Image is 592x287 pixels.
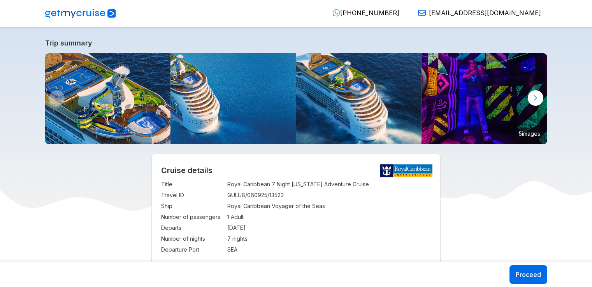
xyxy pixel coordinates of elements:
[45,39,547,47] a: Trip summary
[227,212,431,222] td: 1 Adult
[227,244,431,255] td: SEA
[227,233,431,244] td: 7 nights
[223,190,227,201] td: :
[412,9,541,17] a: [EMAIL_ADDRESS][DOMAIN_NAME]
[227,201,431,212] td: Royal Caribbean Voyager of the Seas
[516,128,543,139] small: 5 images
[45,53,171,144] img: voyager-of-the-seas-aerial-sports-court-rock-climbing-wall-flowrider-stern.jpg
[227,190,431,201] td: GULUB/060925/13523
[170,53,296,144] img: voyager-upgrade_2880x1440.jpg
[223,179,227,190] td: :
[161,166,431,175] h2: Cruise details
[161,201,223,212] td: Ship
[332,9,340,17] img: WhatsApp
[223,201,227,212] td: :
[340,9,399,17] span: [PHONE_NUMBER]
[326,9,399,17] a: [PHONE_NUMBER]
[161,222,223,233] td: Departs
[429,9,541,17] span: [EMAIL_ADDRESS][DOMAIN_NAME]
[161,244,223,255] td: Departure Port
[161,179,223,190] td: Title
[418,9,426,17] img: Email
[223,212,227,222] td: :
[223,222,227,233] td: :
[422,53,547,144] img: MA-mariner-of-the-seas-laser-tag-dad-playing.png
[223,244,227,255] td: :
[161,233,223,244] td: Number of nights
[161,212,223,222] td: Number of passengers
[227,222,431,233] td: [DATE]
[227,179,431,190] td: Royal Caribbean 7 Night [US_STATE] Adventure Cruise
[296,53,422,144] img: voyager-of-the-seas-rear-of-ship-terns-aerial.jpg
[509,265,547,284] button: Proceed
[161,190,223,201] td: Travel ID
[223,233,227,244] td: :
